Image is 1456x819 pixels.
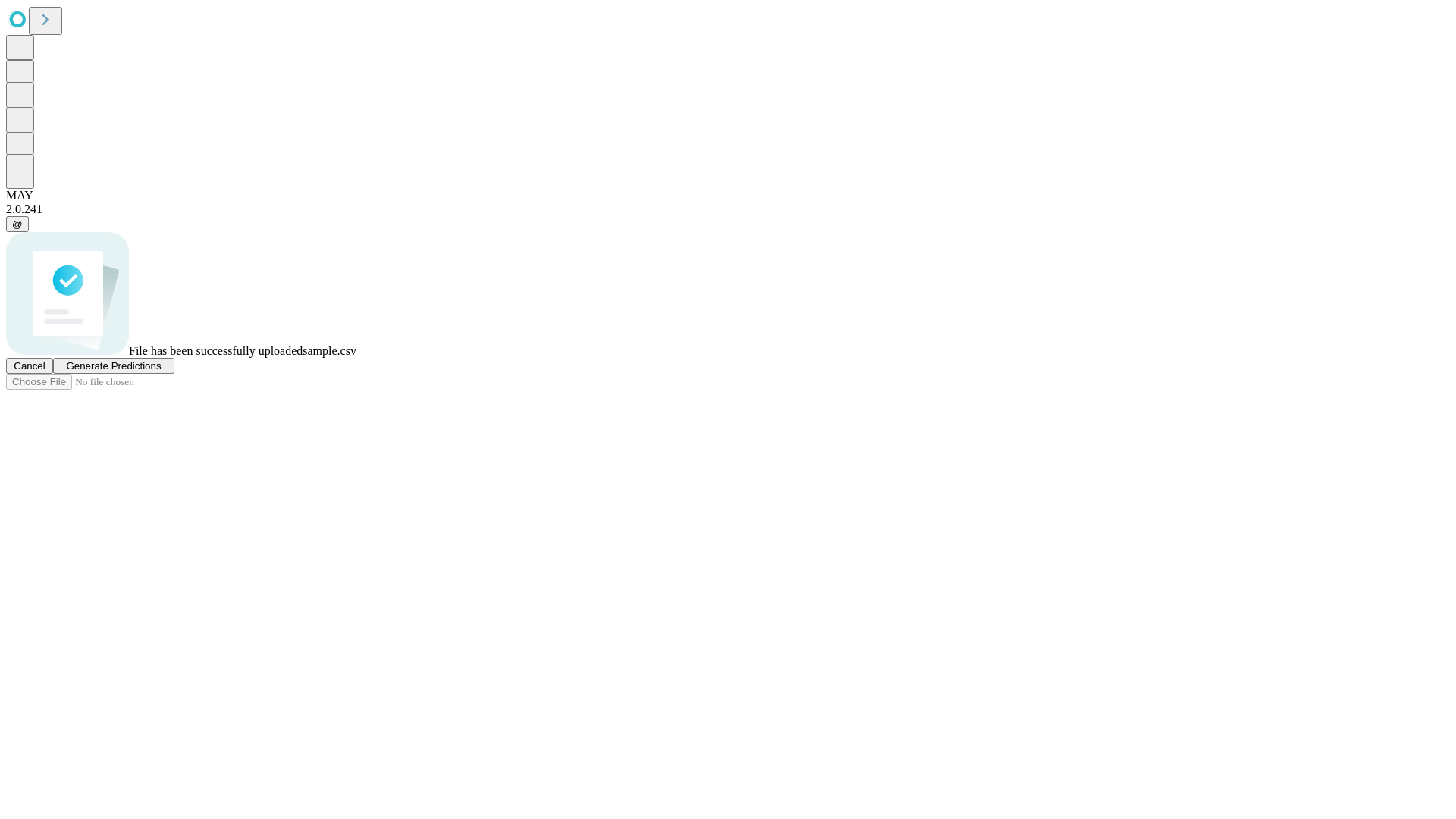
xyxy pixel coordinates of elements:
div: 2.0.241 [6,202,1450,216]
button: Cancel [6,358,53,374]
span: Generate Predictions [66,360,161,372]
span: File has been successfully uploaded [129,344,303,357]
span: Cancel [14,360,45,372]
span: @ [12,218,23,230]
button: Generate Predictions [53,358,174,374]
button: @ [6,216,29,232]
span: sample.csv [303,344,356,357]
div: MAY [6,189,1450,202]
